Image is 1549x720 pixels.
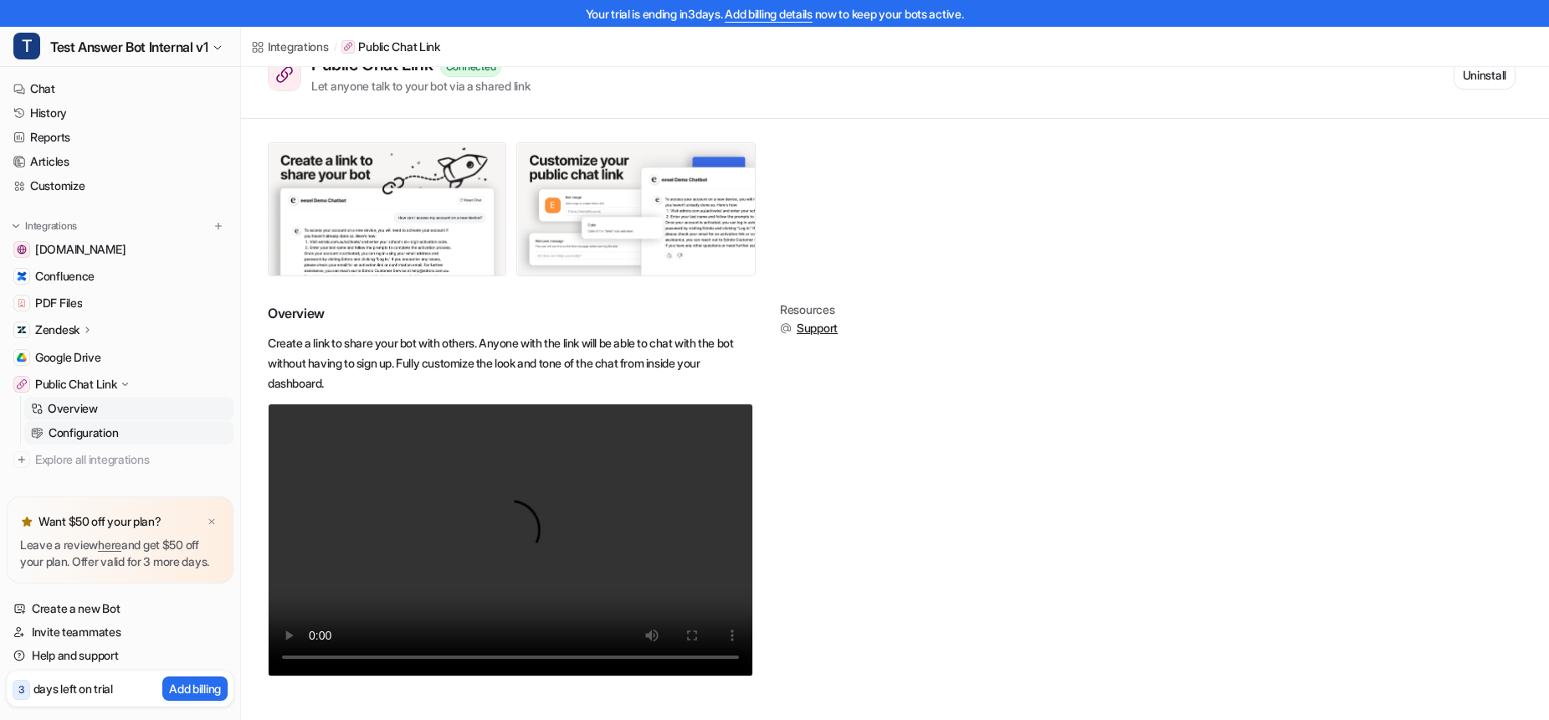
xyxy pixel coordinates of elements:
[17,298,27,308] img: PDF Files
[162,676,228,701] button: Add billing
[251,38,329,55] a: Integrations
[780,320,838,337] button: Support
[49,424,118,441] p: Configuration
[98,537,121,552] a: here
[17,352,27,363] img: Google Drive
[334,39,337,54] span: /
[7,150,233,173] a: Articles
[10,220,22,232] img: expand menu
[24,397,233,420] a: Overview
[725,7,813,21] a: Add billing details
[7,597,233,620] a: Create a new Bot
[35,446,227,473] span: Explore all integrations
[358,39,440,55] p: Public Chat Link
[17,271,27,281] img: Confluence
[797,320,838,337] span: Support
[35,241,126,258] span: [DOMAIN_NAME]
[17,379,27,389] img: Public Chat Link
[24,421,233,445] a: Configuration
[7,238,233,261] a: www.attentive.com[DOMAIN_NAME]
[17,244,27,255] img: www.attentive.com
[7,218,82,234] button: Integrations
[213,220,224,232] img: menu_add.svg
[38,513,162,530] p: Want $50 off your plan?
[7,346,233,369] a: Google DriveGoogle Drive
[13,33,40,59] span: T
[7,644,233,667] a: Help and support
[169,680,221,697] p: Add billing
[341,39,440,55] a: Public Chat Link
[7,448,233,471] a: Explore all integrations
[35,376,117,393] p: Public Chat Link
[35,268,95,285] span: Confluence
[13,451,30,468] img: explore all integrations
[268,333,753,393] p: Create a link to share your bot with others. Anyone with the link will be able to chat with the b...
[7,291,233,315] a: PDF FilesPDF Files
[268,404,753,676] video: Your browser does not support the video tag.
[35,321,80,338] p: Zendesk
[48,400,98,417] p: Overview
[50,35,208,59] span: Test Answer Bot Internal v1
[35,295,82,311] span: PDF Files
[1454,60,1516,90] button: Uninstall
[780,303,838,316] div: Resources
[780,322,792,334] img: support.svg
[268,303,753,323] h2: Overview
[7,101,233,125] a: History
[7,126,233,149] a: Reports
[7,174,233,198] a: Customize
[7,620,233,644] a: Invite teammates
[18,682,24,697] p: 3
[20,537,220,570] p: Leave a review and get $50 off your plan. Offer valid for 3 more days.
[35,349,101,366] span: Google Drive
[440,57,502,77] div: Connected
[17,325,27,335] img: Zendesk
[311,77,530,95] div: Let anyone talk to your bot via a shared link
[268,38,329,55] div: Integrations
[7,265,233,288] a: ConfluenceConfluence
[33,680,113,697] p: days left on trial
[25,219,77,233] p: Integrations
[7,77,233,100] a: Chat
[207,517,217,527] img: x
[20,515,33,528] img: star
